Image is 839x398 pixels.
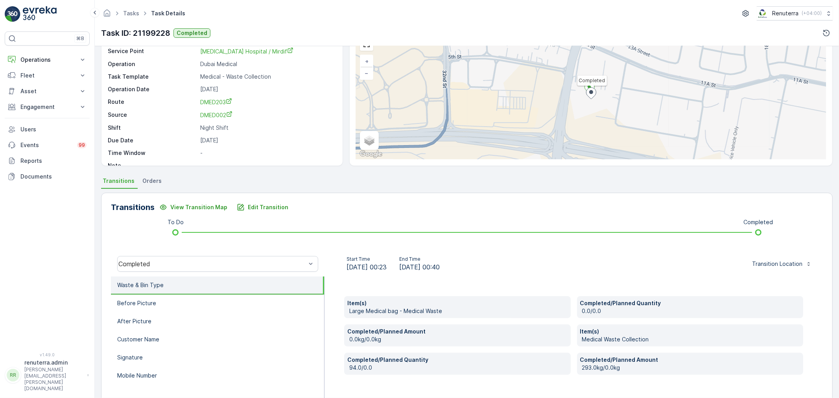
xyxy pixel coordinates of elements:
[170,203,227,211] p: View Transition Map
[117,299,156,307] p: Before Picture
[76,35,84,42] p: ⌘B
[752,260,802,268] p: Transition Location
[580,299,800,307] p: Completed/Planned Quantity
[118,260,306,267] div: Completed
[349,364,568,372] p: 94.0/0.0
[5,169,90,184] a: Documents
[399,256,440,262] p: End Time
[757,6,833,20] button: Renuterra(+04:00)
[108,98,197,106] p: Route
[399,262,440,272] span: [DATE] 00:40
[5,52,90,68] button: Operations
[248,203,288,211] p: Edit Transition
[582,335,800,343] p: Medical Waste Collection
[20,157,87,165] p: Reports
[24,367,83,392] p: [PERSON_NAME][EMAIL_ADDRESS][PERSON_NAME][DOMAIN_NAME]
[168,218,184,226] p: To Do
[232,201,293,214] button: Edit Transition
[117,372,157,380] p: Mobile Number
[361,132,378,149] a: Layers
[20,72,74,79] p: Fleet
[200,136,334,144] p: [DATE]
[347,299,568,307] p: Item(s)
[580,328,800,335] p: Item(s)
[582,364,800,372] p: 293.0kg/0.0kg
[349,307,568,315] p: Large Medical bag - Medical Waste
[200,124,334,132] p: Night Shift
[108,124,197,132] p: Shift
[155,201,232,214] button: View Transition Map
[20,125,87,133] p: Users
[361,67,372,79] a: Zoom Out
[200,162,334,170] p: -
[743,218,773,226] p: Completed
[5,137,90,153] a: Events99
[200,111,334,119] a: DMED002
[200,99,232,105] span: DMED203
[20,87,74,95] p: Asset
[108,162,197,170] p: Note
[5,352,90,357] span: v 1.49.0
[582,307,800,315] p: 0.0/0.0
[200,48,293,55] span: [MEDICAL_DATA] Hospital / Mirdif
[103,177,135,185] span: Transitions
[5,99,90,115] button: Engagement
[20,103,74,111] p: Engagement
[108,60,197,68] p: Operation
[117,335,159,343] p: Customer Name
[365,70,369,76] span: −
[802,10,822,17] p: ( +04:00 )
[108,73,197,81] p: Task Template
[142,177,162,185] span: Orders
[200,85,334,93] p: [DATE]
[103,12,111,18] a: Homepage
[5,83,90,99] button: Asset
[5,68,90,83] button: Fleet
[347,328,568,335] p: Completed/Planned Amount
[200,60,334,68] p: Dubai Medical
[23,6,57,22] img: logo_light-DOdMpM7g.png
[200,47,334,55] a: HMS Hospital / Mirdif
[101,27,170,39] p: Task ID: 21199228
[108,47,197,55] p: Service Point
[111,201,155,213] p: Transitions
[347,356,568,364] p: Completed/Planned Quantity
[123,10,139,17] a: Tasks
[7,369,19,381] div: RR
[24,359,83,367] p: renuterra.admin
[358,149,384,159] a: Open this area in Google Maps (opens a new window)
[347,256,387,262] p: Start Time
[580,356,800,364] p: Completed/Planned Amount
[757,9,769,18] img: Screenshot_2024-07-26_at_13.33.01.png
[117,281,164,289] p: Waste & Bin Type
[361,55,372,67] a: Zoom In
[108,85,197,93] p: Operation Date
[772,9,798,17] p: Renuterra
[200,112,232,118] span: DMED002
[349,335,568,343] p: 0.0kg/0.0kg
[149,9,187,17] span: Task Details
[5,153,90,169] a: Reports
[347,262,387,272] span: [DATE] 00:23
[365,58,369,64] span: +
[20,141,72,149] p: Events
[108,136,197,144] p: Due Date
[5,122,90,137] a: Users
[79,142,85,148] p: 99
[173,28,210,38] button: Completed
[5,359,90,392] button: RRrenuterra.admin[PERSON_NAME][EMAIL_ADDRESS][PERSON_NAME][DOMAIN_NAME]
[117,354,143,361] p: Signature
[200,149,334,157] p: -
[108,111,197,119] p: Source
[20,56,74,64] p: Operations
[108,149,197,157] p: Time Window
[358,149,384,159] img: Google
[117,317,151,325] p: After Picture
[200,98,334,106] a: DMED203
[5,6,20,22] img: logo
[747,258,817,270] button: Transition Location
[177,29,207,37] p: Completed
[20,173,87,181] p: Documents
[200,73,334,81] p: Medical - Waste Collection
